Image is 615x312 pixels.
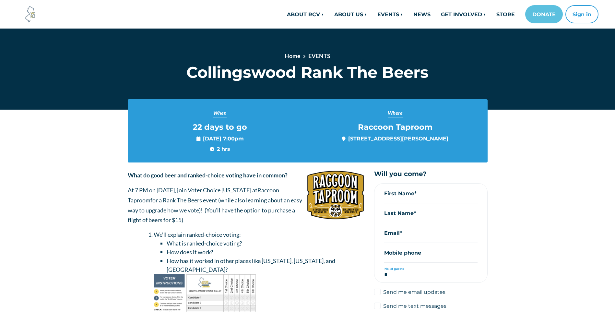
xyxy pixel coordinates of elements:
[348,135,448,142] a: [STREET_ADDRESS][PERSON_NAME]
[329,8,372,21] a: ABOUT US
[167,248,364,257] li: How does it work?
[282,8,329,21] a: ABOUT RCV
[128,207,295,224] span: ou'll have the option to purchase a flight of beers for $15)
[167,257,364,274] li: How has it worked in other places like [US_STATE], [US_STATE], and [GEOGRAPHIC_DATA]?
[491,8,520,21] a: STORE
[383,288,445,296] label: Send me email updates
[210,145,230,153] span: 2 hrs
[174,63,441,82] h1: Collingswood Rank The Beers
[358,123,432,132] span: Raccoon Taproom
[307,170,364,220] img: silologo1.png
[525,5,563,23] a: DONATE
[436,8,491,21] a: GET INVOLVED
[565,5,598,23] button: Sign in or sign up
[128,172,288,179] strong: What do good beer and ranked-choice voting have in common?
[128,99,488,162] section: Event info
[196,135,244,142] span: [DATE] 7:00pm
[197,52,418,63] nav: breadcrumb
[169,5,598,23] nav: Main navigation
[388,109,403,117] span: Where
[213,109,227,117] span: When
[167,239,364,248] li: What is ranked-choice voting?
[193,123,247,132] span: 22 days to go
[128,186,279,204] span: Raccoon Taproom
[128,185,364,225] p: At 7 PM on [DATE], join Voter Choice [US_STATE] at for a Rank The Beers event (while also learnin...
[372,8,408,21] a: EVENTS
[22,6,39,23] img: Voter Choice NJ
[408,8,436,21] a: NEWS
[374,170,488,178] h5: Will you come?
[285,52,301,59] a: Home
[308,52,330,59] a: EVENTS
[383,302,446,310] label: Send me text messages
